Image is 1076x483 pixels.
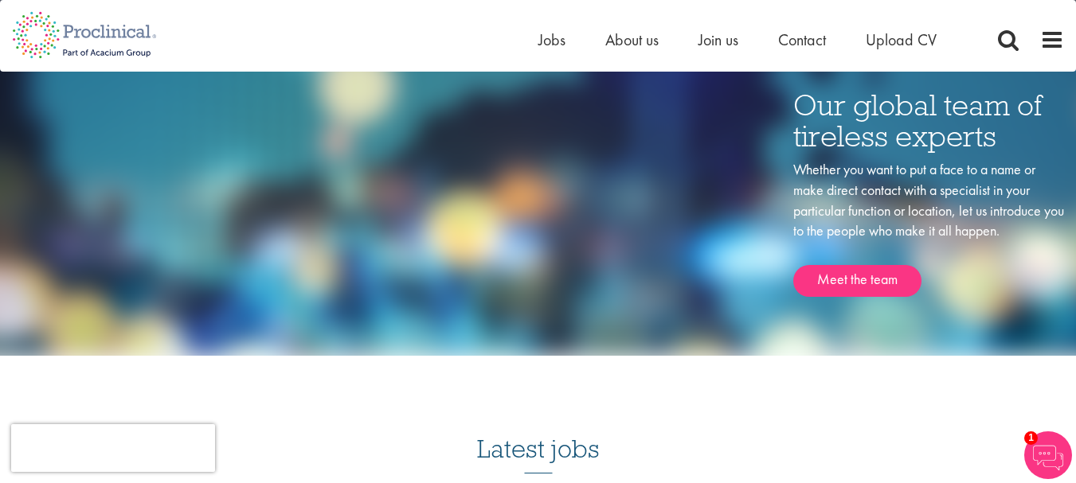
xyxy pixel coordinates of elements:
div: Whether you want to put a face to a name or make direct contact with a specialist in your particu... [793,159,1064,297]
iframe: reCAPTCHA [11,424,215,472]
a: Jobs [538,29,565,50]
span: 1 [1024,431,1038,445]
h3: Our global team of tireless experts [793,90,1064,151]
h3: Latest jobs [477,395,600,473]
a: Meet the team [793,265,921,297]
a: Upload CV [866,29,937,50]
a: Contact [778,29,826,50]
img: Chatbot [1024,431,1072,479]
a: About us [605,29,659,50]
a: Join us [698,29,738,50]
